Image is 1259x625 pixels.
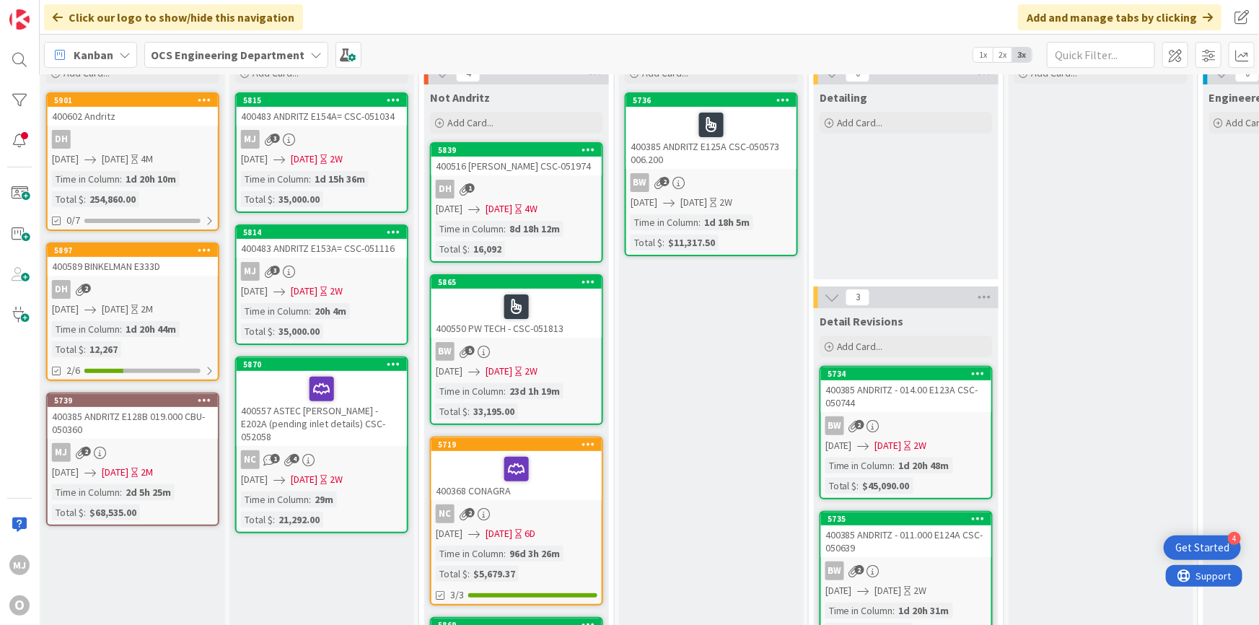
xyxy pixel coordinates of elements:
[237,226,407,239] div: 5814
[235,92,408,213] a: 5815400483 ANDRITZ E154A= CSC-051034MJ[DATE][DATE]2WTime in Column:1d 15h 36mTotal $:35,000.00
[504,546,506,561] span: :
[241,491,309,507] div: Time in Column
[506,383,563,399] div: 23d 1h 19m
[311,491,337,507] div: 29m
[506,221,563,237] div: 8d 18h 12m
[486,364,512,379] span: [DATE]
[431,144,602,175] div: 5839400516 [PERSON_NAME] CSC-051974
[431,157,602,175] div: 400516 [PERSON_NAME] CSC-051974
[271,134,280,143] span: 3
[821,561,991,580] div: BW
[52,504,84,520] div: Total $
[9,555,30,575] div: MJ
[468,403,470,419] span: :
[122,171,180,187] div: 1d 20h 10m
[828,369,991,379] div: 5734
[66,213,80,228] span: 0/7
[48,280,218,299] div: DH
[875,583,902,598] span: [DATE]
[436,546,504,561] div: Time in Column
[821,512,991,557] div: 5735400385 ANDRITZ - 011.000 E124A CSC- 050639
[48,244,218,257] div: 5897
[820,90,868,105] span: Detailing
[52,152,79,167] span: [DATE]
[241,152,268,167] span: [DATE]
[993,48,1012,62] span: 2x
[825,561,844,580] div: BW
[719,195,732,210] div: 2W
[431,276,602,289] div: 5865
[237,371,407,446] div: 400557 ASTEC [PERSON_NAME] - E202A (pending inlet details) CSC-052058
[625,92,798,256] a: 5736400385 ANDRITZ E125A CSC-050573 006.200BW[DATE][DATE]2WTime in Column:1d 18h 5mTotal $:$11,31...
[141,302,153,317] div: 2M
[241,191,273,207] div: Total $
[431,504,602,523] div: NC
[52,171,120,187] div: Time in Column
[84,191,86,207] span: :
[821,367,991,380] div: 5734
[120,321,122,337] span: :
[275,191,323,207] div: 35,000.00
[436,221,504,237] div: Time in Column
[237,107,407,126] div: 400483 ANDRITZ E154A= CSC-051034
[48,394,218,407] div: 5739
[893,458,895,473] span: :
[525,526,535,541] div: 6D
[86,504,140,520] div: $68,535.00
[525,201,538,217] div: 4W
[54,395,218,406] div: 5739
[235,224,408,345] a: 5814400483 ANDRITZ E153A= CSC-051116MJ[DATE][DATE]2WTime in Column:20h 4mTotal $:35,000.00
[438,440,602,450] div: 5719
[825,458,893,473] div: Time in Column
[54,95,218,105] div: 5901
[311,171,369,187] div: 1d 15h 36m
[9,595,30,616] div: O
[1047,42,1155,68] input: Quick Filter...
[52,130,71,149] div: DH
[825,416,844,435] div: BW
[330,284,343,299] div: 2W
[48,394,218,439] div: 5739400385 ANDRITZ E128B 019.000 CBU- 050360
[243,227,407,237] div: 5814
[431,438,602,500] div: 5719400368 CONAGRA
[1228,532,1241,545] div: 4
[48,407,218,439] div: 400385 ANDRITZ E128B 019.000 CBU- 050360
[241,512,273,528] div: Total $
[237,239,407,258] div: 400483 ANDRITZ E153A= CSC-051116
[436,504,455,523] div: NC
[48,94,218,107] div: 5901
[52,465,79,480] span: [DATE]
[120,484,122,500] span: :
[431,342,602,361] div: BW
[74,46,113,64] span: Kanban
[241,171,309,187] div: Time in Column
[52,341,84,357] div: Total $
[837,116,883,129] span: Add Card...
[914,438,927,453] div: 2W
[893,603,895,619] span: :
[438,145,602,155] div: 5839
[141,152,153,167] div: 4M
[151,48,304,62] b: OCS Engineering Department
[525,364,538,379] div: 2W
[330,472,343,487] div: 2W
[660,177,670,186] span: 2
[48,107,218,126] div: 400602 Andritz
[52,443,71,462] div: MJ
[102,152,128,167] span: [DATE]
[46,393,219,526] a: 5739400385 ANDRITZ E128B 019.000 CBU- 050360MJ[DATE][DATE]2MTime in Column:2d 5h 25mTotal $:$68,5...
[237,130,407,149] div: MJ
[1018,4,1221,30] div: Add and manage tabs by clicking
[626,107,797,169] div: 400385 ANDRITZ E125A CSC-050573 006.200
[102,302,128,317] span: [DATE]
[122,484,175,500] div: 2d 5h 25m
[291,152,317,167] span: [DATE]
[504,383,506,399] span: :
[291,284,317,299] span: [DATE]
[470,403,518,419] div: 33,195.00
[237,450,407,469] div: NC
[48,244,218,276] div: 5897400589 BINKELMAN E333D
[431,276,602,338] div: 5865400550 PW TECH - CSC-051813
[46,92,219,231] a: 5901400602 AndritzDH[DATE][DATE]4MTime in Column:1d 20h 10mTotal $:254,860.000/7
[241,323,273,339] div: Total $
